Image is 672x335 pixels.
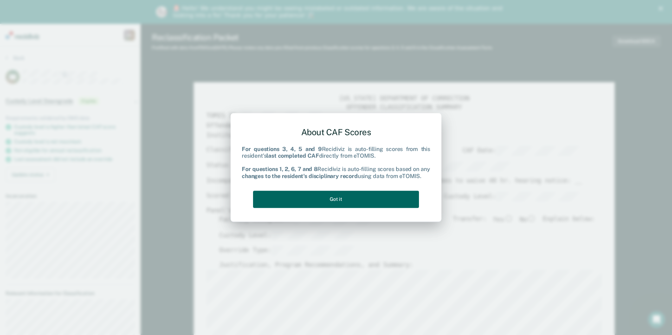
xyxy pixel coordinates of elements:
div: 🚨 Hello! We understand you might be seeing mislabeled or outdated information. We are aware of th... [173,5,505,19]
div: Recidiviz is auto-filling scores from this resident's directly from eTOMIS. Recidiviz is auto-fil... [242,146,430,179]
div: About CAF Scores [242,121,430,143]
button: Got it [253,191,419,208]
img: Profile image for Kim [156,6,167,18]
b: changes to the resident's disciplinary record [242,173,358,179]
b: For questions 1, 2, 6, 7 and 8 [242,166,317,173]
b: last completed CAF [266,152,319,159]
div: Close [659,6,666,11]
b: For questions 3, 4, 5 and 9 [242,146,322,152]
